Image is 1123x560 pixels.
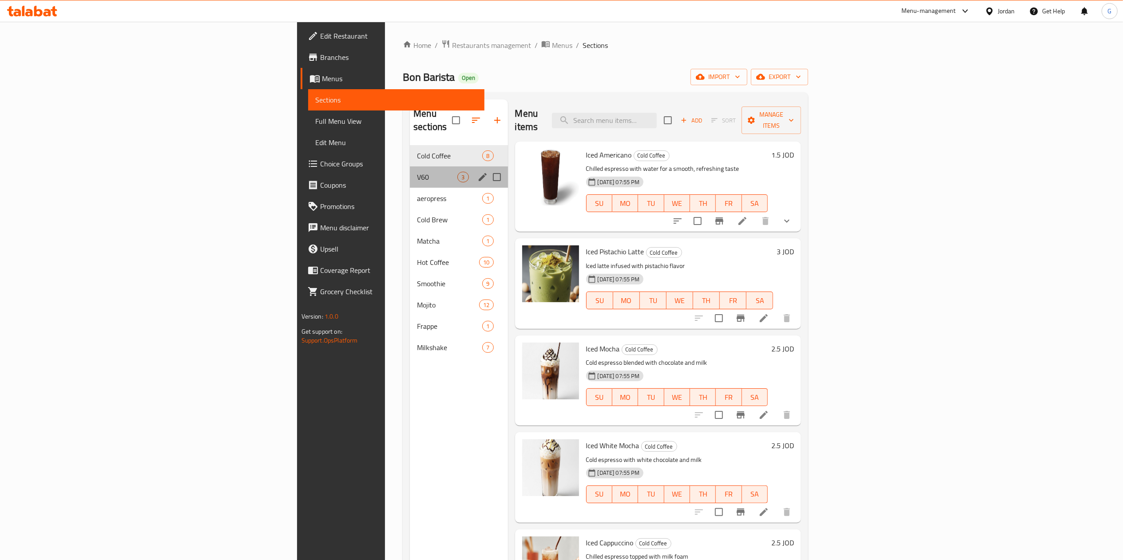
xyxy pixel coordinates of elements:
span: Select to update [710,406,728,424]
button: Manage items [742,106,801,134]
span: TU [642,391,660,404]
span: SU [590,488,609,501]
span: V60 [417,172,457,182]
a: Branches [301,47,484,68]
div: Smoothie9 [410,273,508,294]
span: 1 [483,237,493,245]
a: Menus [301,68,484,89]
span: [DATE] 07:55 PM [594,469,643,477]
div: Frappe [417,321,482,331]
button: Add [677,114,706,127]
div: Hot Coffee10 [410,252,508,273]
a: Coupons [301,174,484,196]
h6: 2.5 JOD [771,343,794,355]
button: TH [690,388,716,406]
a: Edit menu item [737,216,748,226]
span: Select section [659,111,677,130]
div: items [457,172,468,182]
nav: Menu sections [410,142,508,362]
h6: 2.5 JOD [771,439,794,452]
span: SA [746,488,764,501]
div: Hot Coffee [417,257,479,268]
span: TH [694,197,712,210]
button: Branch-specific-item [730,501,751,523]
span: Version: [302,311,323,322]
button: sort-choices [667,210,688,232]
h6: 2.5 JOD [771,536,794,549]
a: Choice Groups [301,153,484,174]
a: Menus [541,39,572,51]
span: TH [694,488,712,501]
div: Cold Coffee [635,538,671,549]
span: Cold Coffee [636,538,671,548]
span: Get support on: [302,326,342,337]
span: TH [697,294,716,307]
nav: breadcrumb [403,39,808,51]
span: Edit Restaurant [320,31,477,41]
div: Frappe1 [410,315,508,337]
button: WE [664,388,690,406]
button: MO [613,292,640,309]
span: Iced Pistachio Latte [586,245,644,258]
button: SA [742,485,768,503]
button: Branch-specific-item [730,404,751,426]
span: FR [719,391,738,404]
span: Restaurants management [452,40,531,51]
span: Full Menu View [315,116,477,126]
span: Menus [552,40,572,51]
img: Iced Pistachio Latte [522,245,579,302]
span: 1 [483,322,493,331]
h2: Menu items [515,107,542,134]
span: Select all sections [447,111,465,130]
span: Cold Coffee [622,344,657,355]
span: Milkshake [417,342,482,353]
img: Iced Mocha [522,343,579,399]
div: V603edit [410,166,508,188]
div: Milkshake7 [410,337,508,358]
span: Iced Cappuccino [586,536,634,549]
span: 12 [480,301,493,309]
span: Grocery Checklist [320,286,477,297]
a: Edit menu item [758,410,769,420]
button: MO [612,485,638,503]
svg: Show Choices [782,216,792,226]
h6: 1.5 JOD [771,149,794,161]
span: Add item [677,114,706,127]
span: TU [643,294,663,307]
span: Menus [322,73,477,84]
a: Edit Menu [308,132,484,153]
span: Iced Americano [586,148,632,162]
span: FR [719,197,738,210]
span: 7 [483,343,493,352]
button: delete [776,404,798,426]
span: Iced White Mocha [586,439,639,452]
span: FR [719,488,738,501]
span: Mojito [417,300,479,310]
p: Iced latte infused with pistachio flavor [586,260,774,272]
span: FR [723,294,743,307]
span: Promotions [320,201,477,212]
span: Menu disclaimer [320,222,477,233]
img: Iced White Mocha [522,439,579,496]
span: import [698,71,740,83]
span: 1 [483,216,493,224]
span: Add [679,115,703,126]
span: Branches [320,52,477,63]
span: Edit Menu [315,137,477,148]
span: Cold Coffee [417,150,482,161]
button: FR [716,194,742,212]
div: items [482,150,493,161]
button: SA [742,194,768,212]
a: Edit Restaurant [301,25,484,47]
div: Mojito12 [410,294,508,315]
div: items [479,300,493,310]
span: Smoothie [417,278,482,289]
input: search [552,113,657,128]
div: items [482,214,493,225]
button: SU [586,388,612,406]
button: WE [667,292,693,309]
span: Select to update [710,309,728,327]
div: Cold Brew1 [410,209,508,230]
